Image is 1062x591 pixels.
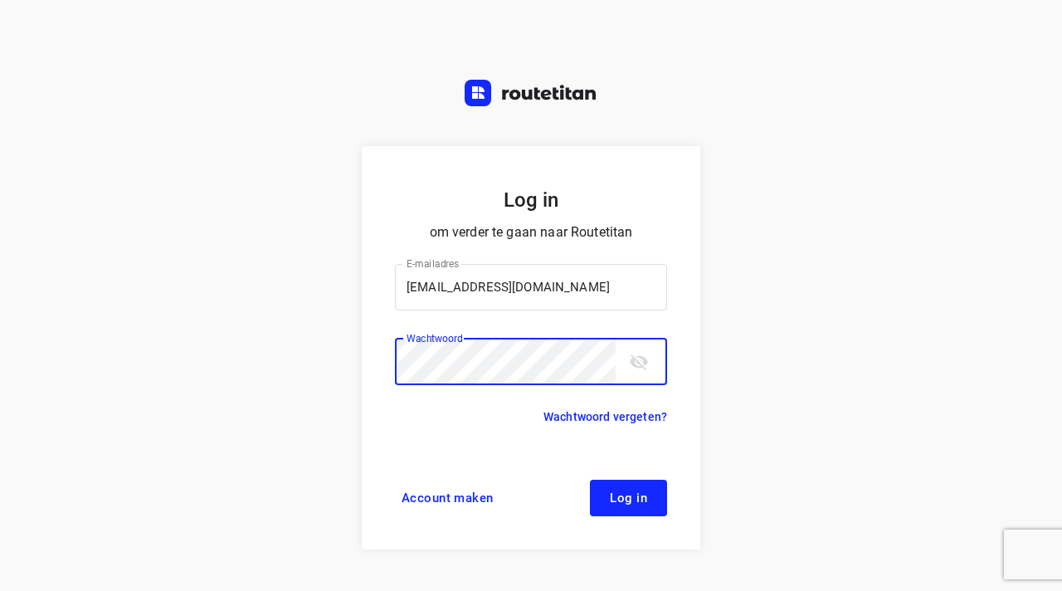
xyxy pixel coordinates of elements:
[395,480,500,516] a: Account maken
[395,221,667,244] p: om verder te gaan naar Routetitan
[465,80,597,106] img: Routetitan
[465,80,597,110] a: Routetitan
[543,407,667,427] a: Wachtwoord vergeten?
[622,345,655,379] button: toggle password visibility
[402,491,494,505] span: Account maken
[590,480,667,516] button: Log in
[610,491,647,505] span: Log in
[395,186,667,214] h5: Log in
